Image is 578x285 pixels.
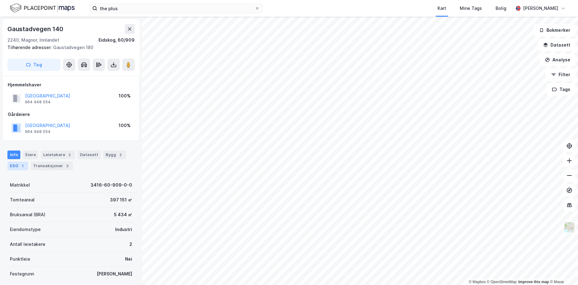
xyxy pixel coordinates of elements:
[538,39,576,51] button: Datasett
[66,152,73,158] div: 2
[7,45,53,50] span: Tilhørende adresser:
[7,162,28,170] div: ESG
[518,280,549,284] a: Improve this map
[119,122,131,129] div: 100%
[438,5,446,12] div: Kart
[547,255,578,285] iframe: Chat Widget
[534,24,576,36] button: Bokmerker
[460,5,482,12] div: Mine Tags
[119,92,131,100] div: 100%
[546,68,576,81] button: Filter
[129,241,132,248] div: 2
[23,151,38,159] div: Eiere
[7,44,130,51] div: Gaustadvegen 180
[90,181,132,189] div: 3416-60-909-0-0
[64,163,70,169] div: 3
[98,36,135,44] div: Eidskog, 60/909
[469,280,486,284] a: Mapbox
[97,270,132,278] div: [PERSON_NAME]
[8,111,134,118] div: Gårdeiere
[7,151,20,159] div: Info
[547,83,576,96] button: Tags
[10,3,75,14] img: logo.f888ab2527a4732fd821a326f86c7f29.svg
[97,4,255,13] input: Søk på adresse, matrikkel, gårdeiere, leietakere eller personer
[103,151,126,159] div: Bygg
[114,211,132,218] div: 5 434 ㎡
[540,54,576,66] button: Analyse
[110,196,132,204] div: 397 151 ㎡
[10,181,30,189] div: Matrikkel
[10,241,45,248] div: Antall leietakere
[25,129,51,134] div: 964 948 054
[41,151,75,159] div: Leietakere
[125,255,132,263] div: Nei
[7,24,65,34] div: Gaustadvegen 140
[496,5,506,12] div: Bolig
[8,81,134,89] div: Hjemmelshaver
[10,226,41,233] div: Eiendomstype
[487,280,517,284] a: OpenStreetMap
[563,221,575,233] img: Z
[10,211,45,218] div: Bruksareal (BRA)
[31,162,73,170] div: Transaksjoner
[547,255,578,285] div: Kontrollprogram for chat
[10,255,30,263] div: Punktleie
[77,151,101,159] div: Datasett
[10,196,35,204] div: Tomteareal
[10,270,34,278] div: Festegrunn
[7,36,59,44] div: 2240, Magnor, Innlandet
[19,163,26,169] div: 1
[117,152,124,158] div: 2
[523,5,558,12] div: [PERSON_NAME]
[115,226,132,233] div: Industri
[25,100,51,105] div: 964 948 054
[7,59,61,71] button: Tag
